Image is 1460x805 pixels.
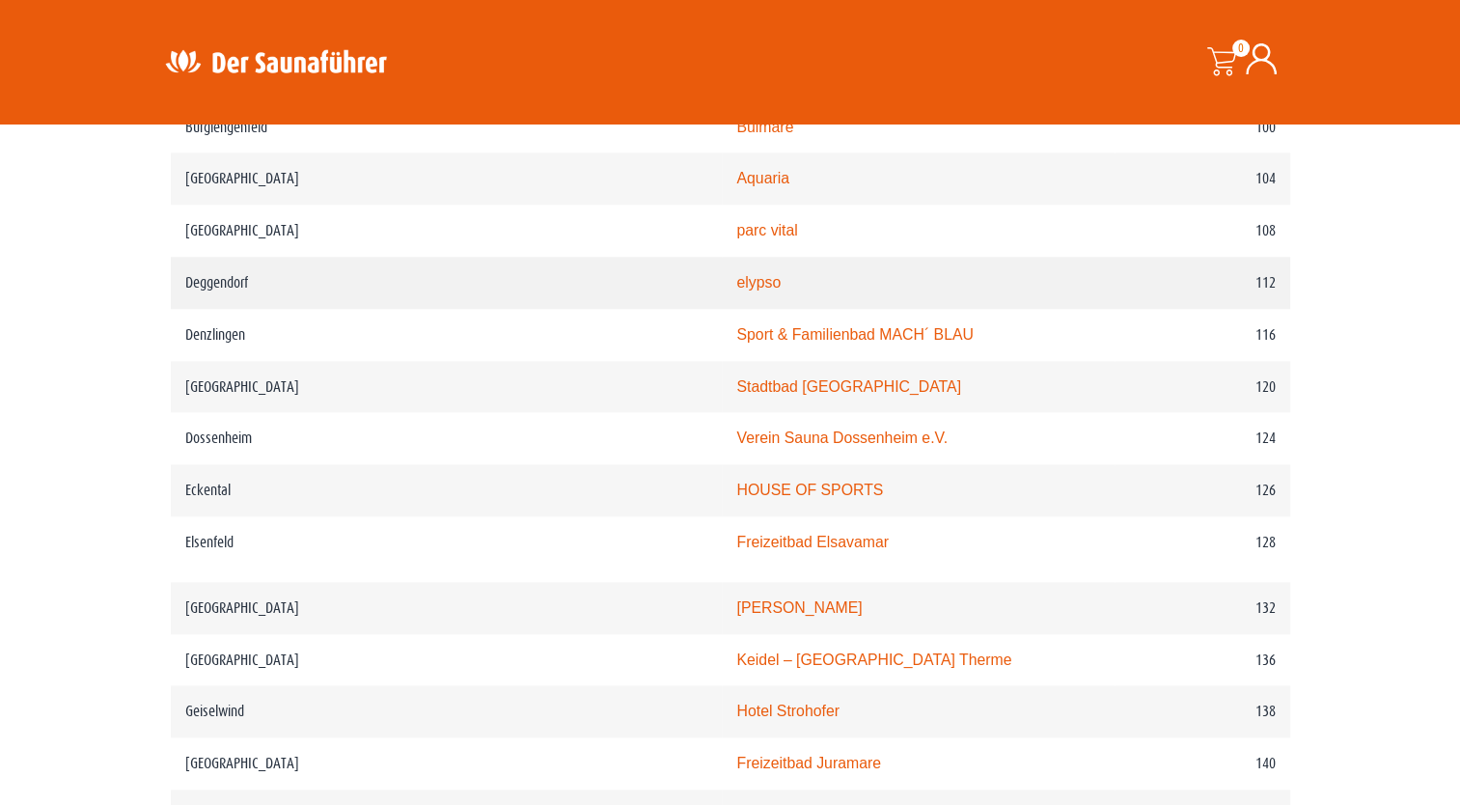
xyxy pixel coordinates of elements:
[1115,634,1290,686] td: 136
[736,430,948,446] a: Verein Sauna Dossenheim e.V.
[171,361,723,413] td: [GEOGRAPHIC_DATA]
[1115,582,1290,634] td: 132
[171,101,723,153] td: Burglengenfeld
[171,309,723,361] td: Denzlingen
[1115,516,1290,582] td: 128
[171,153,723,205] td: [GEOGRAPHIC_DATA]
[171,634,723,686] td: [GEOGRAPHIC_DATA]
[736,652,1011,668] a: Keidel – [GEOGRAPHIC_DATA] Therme
[171,205,723,257] td: [GEOGRAPHIC_DATA]
[1115,101,1290,153] td: 100
[736,482,883,498] a: HOUSE OF SPORTS
[736,378,961,395] a: Stadtbad [GEOGRAPHIC_DATA]
[1115,309,1290,361] td: 116
[736,599,862,616] a: [PERSON_NAME]
[1115,361,1290,413] td: 120
[1115,205,1290,257] td: 108
[736,274,781,291] a: elypso
[171,464,723,516] td: Eckental
[1115,153,1290,205] td: 104
[1115,464,1290,516] td: 126
[736,703,839,719] a: Hotel Strohofer
[736,755,881,771] a: Freizeitbad Juramare
[171,516,723,582] td: Elsenfeld
[1115,257,1290,309] td: 112
[171,412,723,464] td: Dossenheim
[736,326,973,343] a: Sport & Familienbad MACH´ BLAU
[736,222,797,238] a: parc vital
[171,685,723,737] td: Geiselwind
[736,534,888,550] a: Freizeitbad Elsavamar
[171,582,723,634] td: [GEOGRAPHIC_DATA]
[736,119,793,135] a: Bulmare
[1115,685,1290,737] td: 138
[736,170,789,186] a: Aquaria
[1232,40,1250,57] span: 0
[171,737,723,790] td: [GEOGRAPHIC_DATA]
[1115,737,1290,790] td: 140
[1115,412,1290,464] td: 124
[171,257,723,309] td: Deggendorf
